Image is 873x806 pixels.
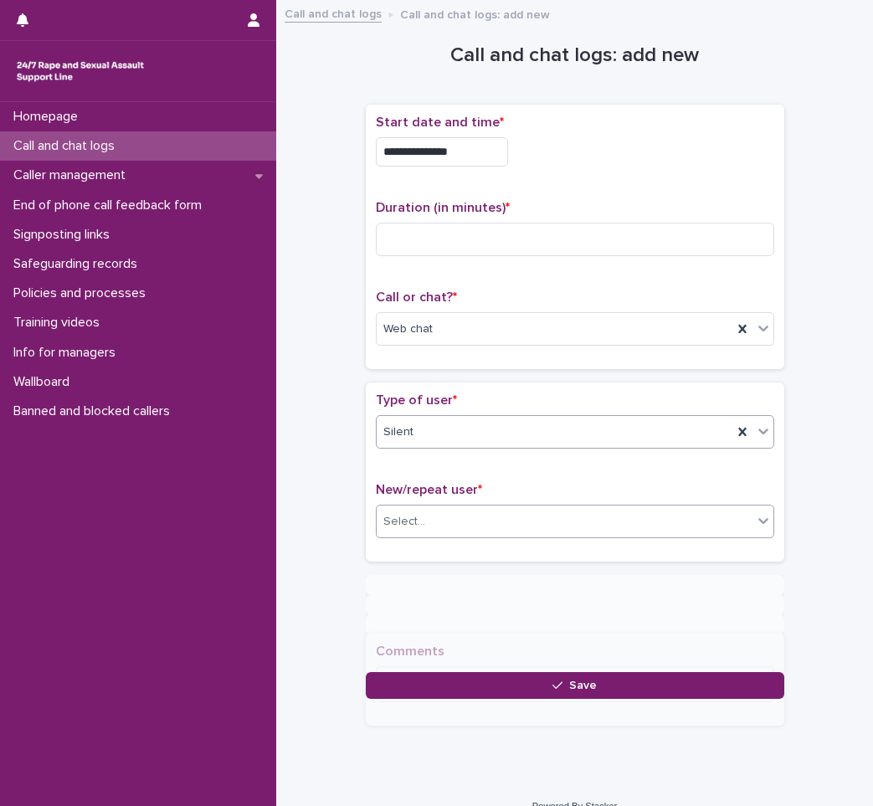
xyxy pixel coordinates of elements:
[7,138,128,154] p: Call and chat logs
[7,403,183,419] p: Banned and blocked callers
[400,4,550,23] p: Call and chat logs: add new
[376,644,444,658] span: Comments
[569,680,597,691] span: Save
[7,109,91,125] p: Homepage
[376,201,510,214] span: Duration (in minutes)
[7,345,129,361] p: Info for managers
[7,167,139,183] p: Caller management
[7,227,123,243] p: Signposting links
[376,393,457,407] span: Type of user
[13,54,147,88] img: rhQMoQhaT3yELyF149Cw
[383,513,425,531] div: Select...
[383,424,413,441] span: Silent
[376,116,504,129] span: Start date and time
[7,256,151,272] p: Safeguarding records
[7,198,215,213] p: End of phone call feedback form
[366,44,784,68] h1: Call and chat logs: add new
[376,483,482,496] span: New/repeat user
[7,315,113,331] p: Training videos
[383,321,433,338] span: Web chat
[285,3,382,23] a: Call and chat logs
[7,285,159,301] p: Policies and processes
[376,290,457,304] span: Call or chat?
[7,374,83,390] p: Wallboard
[366,672,784,699] button: Save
